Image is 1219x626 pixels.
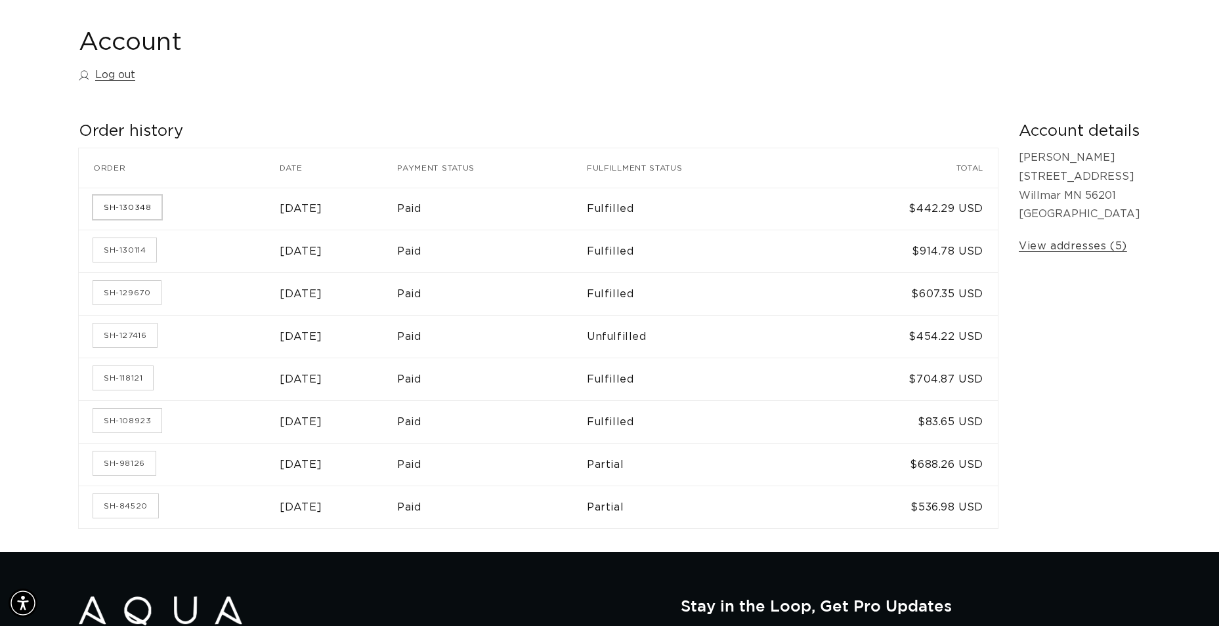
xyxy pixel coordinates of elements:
time: [DATE] [280,417,322,427]
h1: Account [79,27,1140,59]
time: [DATE] [280,203,322,214]
a: Order number SH-127416 [93,323,157,347]
h2: Stay in the Loop, Get Pro Updates [681,596,1140,615]
a: Order number SH-129670 [93,281,161,304]
td: Paid [397,188,587,230]
a: Order number SH-130348 [93,196,161,219]
th: Payment status [397,148,587,188]
time: [DATE] [280,374,322,385]
h2: Order history [79,121,998,142]
td: Fulfilled [587,358,814,400]
th: Date [280,148,397,188]
td: $83.65 USD [814,400,998,443]
a: View addresses (5) [1019,237,1127,256]
td: $704.87 USD [814,358,998,400]
td: $536.98 USD [814,486,998,528]
td: Paid [397,230,587,272]
td: Fulfilled [587,400,814,443]
a: Order number SH-84520 [93,494,158,518]
td: $607.35 USD [814,272,998,315]
a: Order number SH-130114 [93,238,156,262]
time: [DATE] [280,331,322,342]
td: Partial [587,486,814,528]
th: Fulfillment status [587,148,814,188]
a: Order number SH-118121 [93,366,153,390]
th: Total [814,148,998,188]
td: $442.29 USD [814,188,998,230]
td: Paid [397,486,587,528]
td: $914.78 USD [814,230,998,272]
td: Paid [397,272,587,315]
time: [DATE] [280,289,322,299]
td: Fulfilled [587,230,814,272]
td: $688.26 USD [814,443,998,486]
time: [DATE] [280,502,322,512]
a: Log out [79,66,135,85]
h2: Account details [1019,121,1140,142]
a: Order number SH-98126 [93,451,156,475]
time: [DATE] [280,246,322,257]
div: Accessibility Menu [9,589,37,617]
a: Order number SH-108923 [93,409,161,432]
td: Unfulfilled [587,315,814,358]
th: Order [79,148,280,188]
time: [DATE] [280,459,322,470]
td: Fulfilled [587,188,814,230]
p: [PERSON_NAME] [STREET_ADDRESS] Willmar MN 56201 [GEOGRAPHIC_DATA] [1019,148,1140,224]
td: Paid [397,443,587,486]
td: Paid [397,358,587,400]
td: Paid [397,400,587,443]
td: $454.22 USD [814,315,998,358]
td: Partial [587,443,814,486]
td: Fulfilled [587,272,814,315]
td: Paid [397,315,587,358]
